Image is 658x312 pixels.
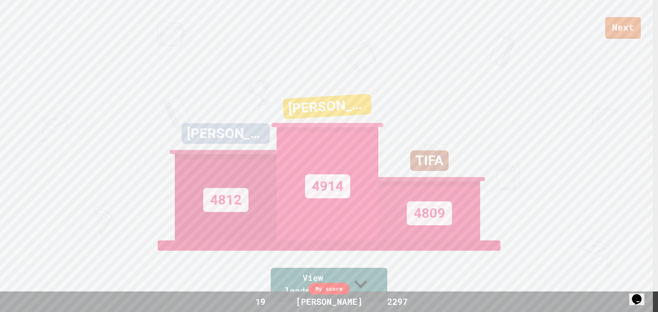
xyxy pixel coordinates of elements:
div: TIFA [410,150,449,171]
a: View leaderboard [271,268,387,302]
div: [PERSON_NAME] [289,295,369,308]
div: My score [308,283,350,295]
div: 4914 [305,174,350,198]
div: [PERSON_NAME] [182,123,270,144]
div: 4809 [407,201,452,225]
iframe: chat widget [629,285,651,305]
a: Next [605,17,641,39]
div: 2297 [372,295,423,308]
div: [PERSON_NAME] [283,94,372,120]
div: 4812 [203,188,248,212]
div: 19 [235,295,286,308]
